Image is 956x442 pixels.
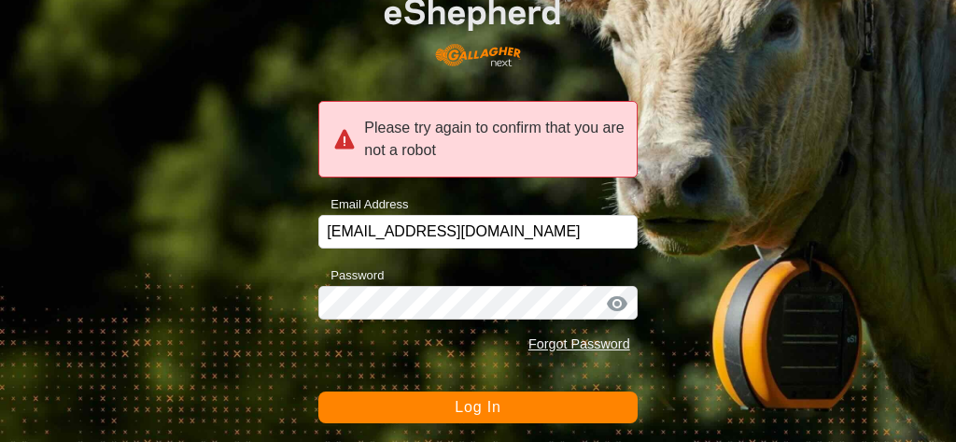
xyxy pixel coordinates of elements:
input: Email Address [318,215,637,249]
button: Log In [318,392,637,423]
a: Forgot Password [528,336,630,351]
label: Email Address [318,195,408,214]
span: Log In [455,399,500,415]
label: Password [318,266,384,285]
div: Please try again to confirm that you are not a robot [318,101,637,178]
